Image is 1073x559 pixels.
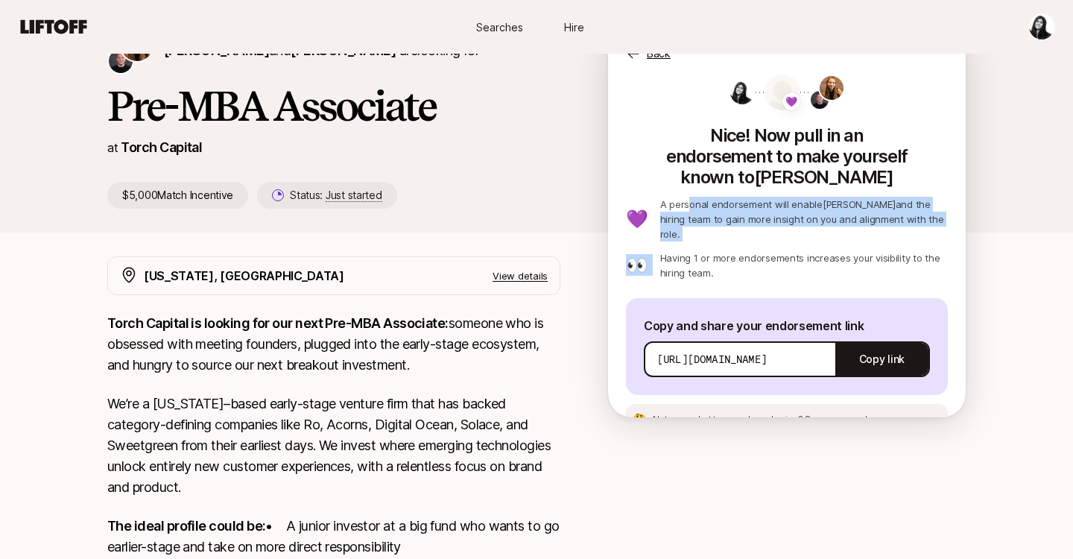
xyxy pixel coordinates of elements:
[109,49,133,73] img: Christopher Harper
[660,197,948,241] p: A personal endorsement will enable [PERSON_NAME] and the hiring team to gain more insight on you ...
[765,75,800,110] img: avatar-url
[107,315,449,331] strong: Torch Capital is looking for our next Pre-MBA Associate:
[644,316,930,335] p: Copy and share your endorsement link
[107,138,118,157] p: at
[805,414,916,425] span: See an example message
[290,186,382,204] p: Status:
[730,80,754,104] img: ACg8ocJA_uWPZnlcnMsw7jT3nWeqqgG1q1E7ebpRHps0thWfknWjAEo=s160-c
[626,210,648,228] p: 💜
[653,413,916,426] p: Not sure what to say when sharing?
[811,91,829,109] img: Christopher Harper
[1028,13,1055,40] button: Akhila Thota
[536,13,611,41] a: Hire
[626,119,948,188] p: Nice! Now pull in an endorsement to make yourself known to [PERSON_NAME]
[462,13,536,41] a: Searches
[107,83,560,128] h1: Pre-MBA Associate
[107,394,560,498] p: We’re a [US_STATE]–based early-stage venture firm that has backed category-defining companies lik...
[785,92,797,110] span: 💜
[632,414,647,426] p: 🤔
[121,139,202,155] a: Torch Capital
[107,518,265,534] strong: The ideal profile could be:
[647,45,671,63] p: Back
[107,182,248,209] p: $5,000 Match Incentive
[107,313,560,376] p: someone who is obsessed with meeting founders, plugged into the early-stage ecosystem, and hungry...
[326,189,382,202] span: Just started
[660,250,948,280] p: Having 1 or more endorsements increases your visibility to the hiring team.
[835,338,928,380] button: Copy link
[476,19,523,35] span: Searches
[493,268,548,283] p: View details
[1029,14,1054,40] img: Akhila Thota
[144,266,344,285] p: [US_STATE], [GEOGRAPHIC_DATA]
[626,256,648,274] p: 👀
[800,92,848,93] img: dotted-line.svg
[564,19,584,35] span: Hire
[820,76,843,100] img: Katie Reiner
[657,352,767,367] p: [URL][DOMAIN_NAME]
[756,92,803,93] img: dotted-line.svg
